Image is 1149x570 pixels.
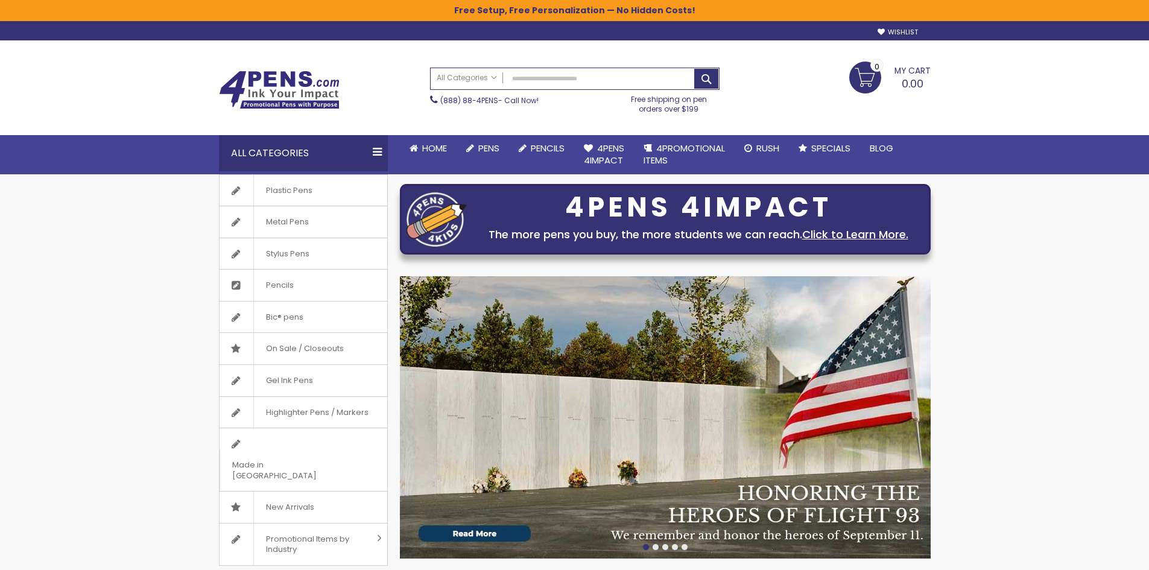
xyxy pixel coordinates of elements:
span: Metal Pens [253,206,321,238]
div: 4PENS 4IMPACT [473,195,924,220]
a: Plastic Pens [220,175,387,206]
a: Pencils [509,135,574,162]
span: Pencils [253,270,306,301]
div: The more pens you buy, the more students we can reach. [473,226,924,243]
span: Home [422,142,447,154]
a: Blog [860,135,903,162]
span: 4PROMOTIONAL ITEMS [644,142,725,166]
span: 0 [875,61,879,72]
span: Gel Ink Pens [253,365,325,396]
a: 4PROMOTIONALITEMS [634,135,735,174]
a: All Categories [431,68,503,88]
span: Promotional Items by Industry [253,524,373,565]
a: New Arrivals [220,492,387,523]
span: - Call Now! [440,95,539,106]
span: 4Pens 4impact [584,142,624,166]
div: All Categories [219,135,388,171]
a: Metal Pens [220,206,387,238]
a: Stylus Pens [220,238,387,270]
span: Pens [478,142,499,154]
a: Rush [735,135,789,162]
span: Highlighter Pens / Markers [253,397,381,428]
a: Specials [789,135,860,162]
span: Stylus Pens [253,238,321,270]
span: Blog [870,142,893,154]
span: Pencils [531,142,565,154]
img: /blog/post/patriot-day-reflection.html [400,276,931,559]
span: All Categories [437,73,497,83]
a: (888) 88-4PENS [440,95,498,106]
a: Click to Learn More. [802,227,908,242]
a: Made in [GEOGRAPHIC_DATA] [220,428,387,491]
a: 4Pens4impact [574,135,634,174]
span: New Arrivals [253,492,326,523]
span: Rush [756,142,779,154]
a: Promotional Items by Industry [220,524,387,565]
a: Home [400,135,457,162]
a: 0.00 0 [849,62,931,92]
img: four_pen_logo.png [407,192,467,247]
a: On Sale / Closeouts [220,333,387,364]
a: Wishlist [878,28,918,37]
a: Gel Ink Pens [220,365,387,396]
a: Pencils [220,270,387,301]
img: 4Pens Custom Pens and Promotional Products [219,71,340,109]
div: Free shipping on pen orders over $199 [618,90,720,114]
span: Plastic Pens [253,175,324,206]
a: Pens [457,135,509,162]
span: 0.00 [902,76,923,91]
a: Highlighter Pens / Markers [220,397,387,428]
span: Specials [811,142,850,154]
span: Bic® pens [253,302,315,333]
span: On Sale / Closeouts [253,333,356,364]
a: Bic® pens [220,302,387,333]
span: Made in [GEOGRAPHIC_DATA] [220,449,357,491]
